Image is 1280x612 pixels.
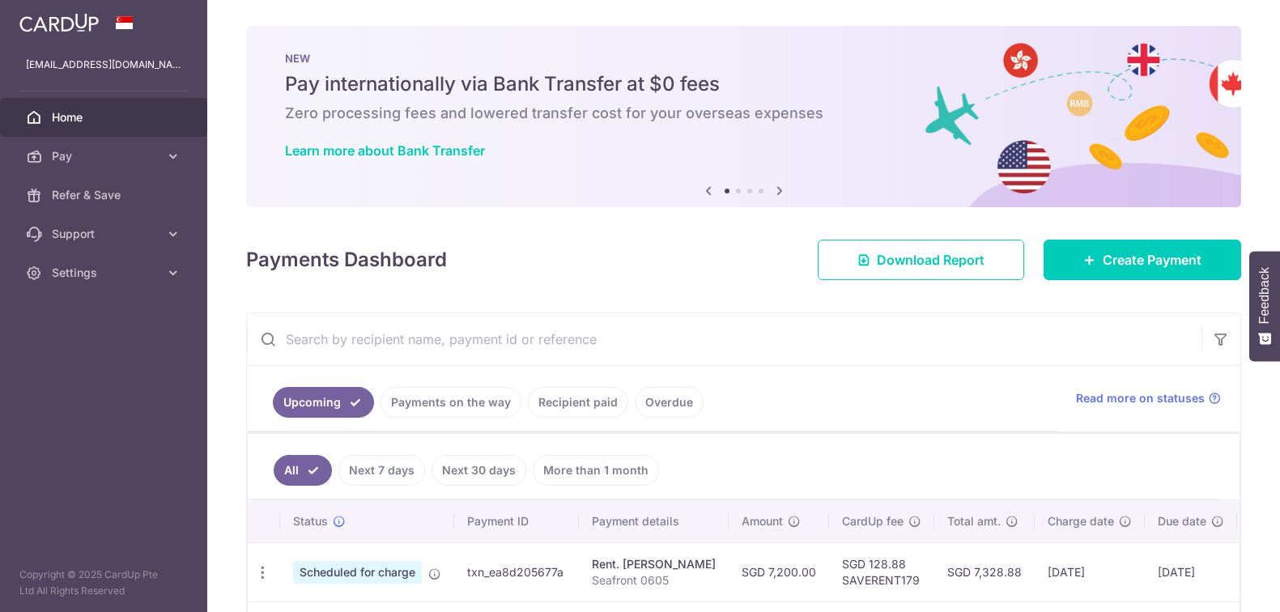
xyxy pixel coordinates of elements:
[1145,542,1237,601] td: [DATE]
[246,245,447,274] h4: Payments Dashboard
[285,71,1202,97] h5: Pay internationally via Bank Transfer at $0 fees
[246,26,1241,207] img: Bank transfer banner
[454,542,579,601] td: txn_ea8d205677a
[818,240,1024,280] a: Download Report
[533,455,659,486] a: More than 1 month
[1249,251,1280,361] button: Feedback - Show survey
[1176,563,1264,604] iframe: Opens a widget where you can find more information
[635,387,704,418] a: Overdue
[877,250,984,270] span: Download Report
[1103,250,1201,270] span: Create Payment
[285,52,1202,65] p: NEW
[1076,390,1221,406] a: Read more on statuses
[579,500,729,542] th: Payment details
[52,226,159,242] span: Support
[528,387,628,418] a: Recipient paid
[842,513,904,529] span: CardUp fee
[52,187,159,203] span: Refer & Save
[1158,513,1206,529] span: Due date
[432,455,526,486] a: Next 30 days
[1076,390,1205,406] span: Read more on statuses
[19,13,99,32] img: CardUp
[381,387,521,418] a: Payments on the way
[247,313,1201,365] input: Search by recipient name, payment id or reference
[26,57,181,73] p: [EMAIL_ADDRESS][DOMAIN_NAME]
[742,513,783,529] span: Amount
[285,142,485,159] a: Learn more about Bank Transfer
[273,387,374,418] a: Upcoming
[338,455,425,486] a: Next 7 days
[52,109,159,125] span: Home
[934,542,1035,601] td: SGD 7,328.88
[293,513,328,529] span: Status
[1035,542,1145,601] td: [DATE]
[592,556,716,572] div: Rent. [PERSON_NAME]
[52,148,159,164] span: Pay
[592,572,716,589] p: Seafront 0605
[293,561,422,584] span: Scheduled for charge
[1044,240,1241,280] a: Create Payment
[829,542,934,601] td: SGD 128.88 SAVERENT179
[947,513,1001,529] span: Total amt.
[285,104,1202,123] h6: Zero processing fees and lowered transfer cost for your overseas expenses
[1048,513,1114,529] span: Charge date
[1257,267,1272,324] span: Feedback
[454,500,579,542] th: Payment ID
[274,455,332,486] a: All
[52,265,159,281] span: Settings
[729,542,829,601] td: SGD 7,200.00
